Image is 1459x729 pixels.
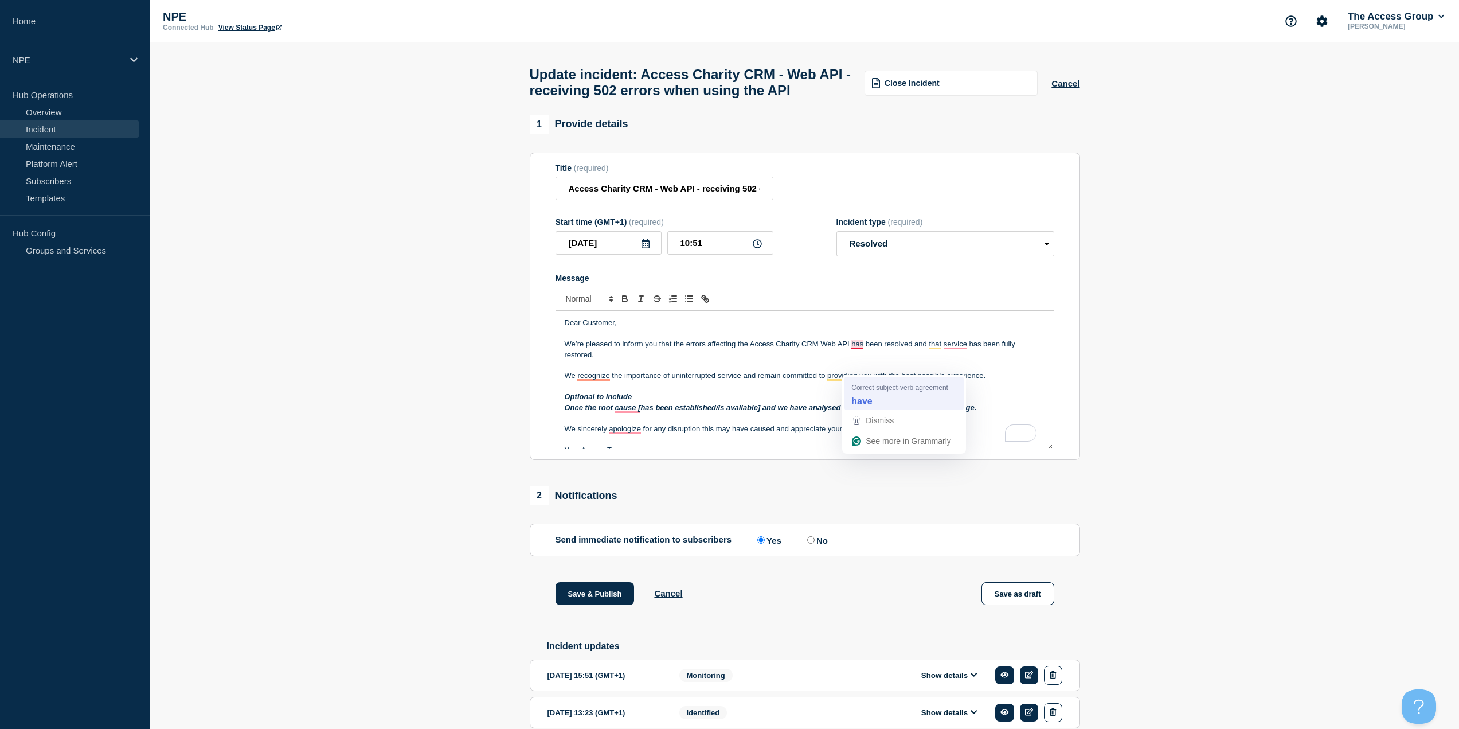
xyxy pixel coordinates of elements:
[565,318,1045,328] p: Dear Customer,
[565,392,632,401] em: Optional to include
[556,582,635,605] button: Save & Publish
[633,292,649,306] button: Toggle italic text
[561,292,617,306] span: Font size
[556,217,773,227] div: Start time (GMT+1)
[1051,79,1079,88] button: Cancel
[918,670,981,680] button: Show details
[565,403,977,412] em: Once the root cause [has been established/is available] and we have analysed this we will share v...
[617,292,633,306] button: Toggle bold text
[1402,689,1436,724] iframe: Help Scout Beacon - Open
[1310,9,1334,33] button: Account settings
[530,115,628,134] div: Provide details
[836,217,1054,227] div: Incident type
[547,703,662,722] div: [DATE] 13:23 (GMT+1)
[163,10,392,24] p: NPE
[872,78,880,88] img: template icon
[981,582,1054,605] button: Save as draft
[665,292,681,306] button: Toggle ordered list
[556,177,773,200] input: Title
[565,424,1045,434] p: We sincerely apologize for any disruption this may have caused and appreciate your patience and u...
[888,217,923,227] span: (required)
[804,535,828,545] label: No
[654,588,682,598] button: Cancel
[885,79,940,88] span: Close Incident
[629,217,664,227] span: (required)
[565,339,1045,360] p: We’re pleased to inform you that the errors affecting the Access Charity CRM Web API has been res...
[163,24,214,32] p: Connected Hub
[556,535,732,545] p: Send immediate notification to subscribers
[807,536,815,544] input: No
[1345,22,1446,30] p: [PERSON_NAME]
[530,67,851,99] h1: Update incident: Access Charity CRM - Web API - receiving 502 errors when using the API
[556,274,1054,283] div: Message
[836,231,1054,256] select: Incident type
[757,536,765,544] input: Yes
[547,666,662,685] div: [DATE] 15:51 (GMT+1)
[530,115,549,134] span: 1
[649,292,665,306] button: Toggle strikethrough text
[565,445,1045,455] p: Your Access Team
[530,486,617,505] div: Notifications
[679,706,727,719] span: Identified
[754,535,781,545] label: Yes
[681,292,697,306] button: Toggle bulleted list
[697,292,713,306] button: Toggle link
[1279,9,1303,33] button: Support
[13,55,123,65] p: NPE
[556,311,1054,449] div: To enrich screen reader interactions, please activate Accessibility in Grammarly extension settings
[565,371,1045,381] p: We recognize the importance of uninterrupted service and remain committed to providing you with t...
[918,708,981,718] button: Show details
[556,535,1054,545] div: Send immediate notification to subscribers
[218,24,282,32] a: View Status Page
[1345,11,1446,22] button: The Access Group
[556,231,662,255] input: YYYY-MM-DD
[574,163,609,173] span: (required)
[679,669,733,682] span: Monitoring
[667,231,773,255] input: HH:MM
[530,486,549,505] span: 2
[556,163,773,173] div: Title
[547,641,1080,652] h2: Incident updates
